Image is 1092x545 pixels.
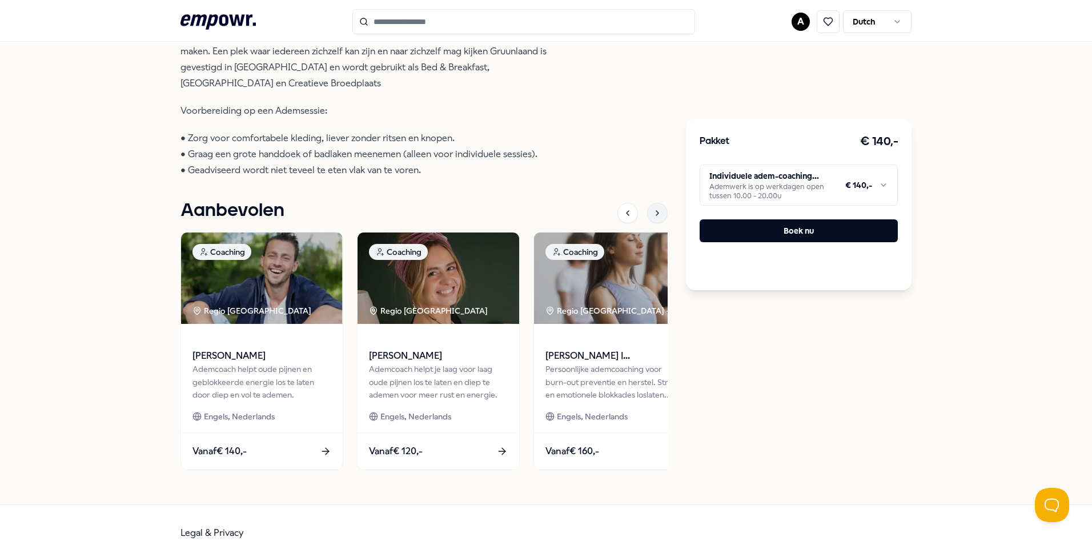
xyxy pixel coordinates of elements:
[180,527,244,538] a: Legal & Privacy
[192,348,331,363] span: [PERSON_NAME]
[180,197,284,225] h1: Aanbevolen
[545,363,684,401] div: Persoonlijke ademcoaching voor burn-out preventie en herstel. Stress en emotionele blokkades losl...
[180,103,552,119] p: Voorbereiding op een Ademsessie:
[380,410,451,423] span: Engels, Nederlands
[369,363,508,401] div: Ademcoach helpt je laag voor laag oude pijnen los te laten en diep te ademen voor meer rust en en...
[192,444,247,459] span: Vanaf € 140,-
[545,348,684,363] span: [PERSON_NAME] | [DOMAIN_NAME][GEOGRAPHIC_DATA]
[204,410,275,423] span: Engels, Nederlands
[1035,488,1069,522] iframe: Help Scout Beacon - Open
[192,244,251,260] div: Coaching
[192,363,331,401] div: Ademcoach helpt oude pijnen en geblokkeerde energie los te laten door diep en vol te ademen.
[545,304,676,317] div: Regio [GEOGRAPHIC_DATA] + 1
[860,133,898,151] h3: € 140,-
[181,233,343,324] img: package image
[369,244,428,260] div: Coaching
[357,232,520,470] a: package imageCoachingRegio [GEOGRAPHIC_DATA] [PERSON_NAME]Ademcoach helpt je laag voor laag oude ...
[352,9,695,34] input: Search for products, categories or subcategories
[792,13,810,31] button: A
[557,410,628,423] span: Engels, Nederlands
[700,219,898,242] button: Boek nu
[180,11,552,91] p: Midden tussen de Drentse bossen en weilanden hebben Anouk en ik Gruunlaand gevestigd. Gruunlaand ...
[700,134,729,149] h3: Pakket
[534,233,696,324] img: package image
[545,244,604,260] div: Coaching
[369,444,423,459] span: Vanaf € 120,-
[358,233,519,324] img: package image
[192,304,313,317] div: Regio [GEOGRAPHIC_DATA]
[180,232,343,470] a: package imageCoachingRegio [GEOGRAPHIC_DATA] [PERSON_NAME]Ademcoach helpt oude pijnen en geblokke...
[369,348,508,363] span: [PERSON_NAME]
[369,304,489,317] div: Regio [GEOGRAPHIC_DATA]
[180,130,552,178] p: • Zorg voor comfortabele kleding, liever zonder ritsen en knopen. • Graag een grote handdoek of b...
[533,232,696,470] a: package imageCoachingRegio [GEOGRAPHIC_DATA] + 1[PERSON_NAME] | [DOMAIN_NAME][GEOGRAPHIC_DATA]Per...
[545,444,599,459] span: Vanaf € 160,-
